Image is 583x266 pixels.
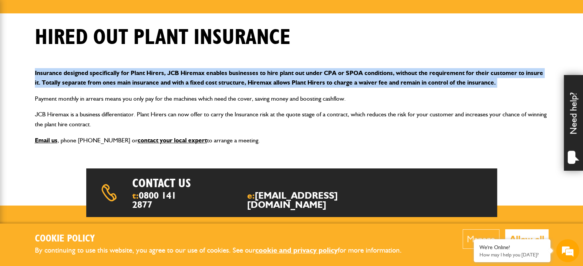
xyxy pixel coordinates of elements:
[463,229,499,249] button: Manage
[255,246,338,255] a: cookie and privacy policy
[35,94,549,104] p: Payment monthly in arrears means you only pay for the machines which need the cover, saving money...
[132,190,176,210] a: 0800 141 2877
[480,252,545,258] p: How may I help you today?
[564,75,583,171] div: Need help?
[480,244,545,251] div: We're Online!
[35,245,414,256] p: By continuing to use this website, you agree to our use of cookies. See our for more information.
[132,176,312,191] h2: Contact us
[35,233,414,245] h2: Cookie Policy
[247,191,376,209] span: e:
[35,135,549,145] p: , phone [PHONE_NUMBER] or to arrange a meeting.
[247,190,338,210] a: [EMAIL_ADDRESS][DOMAIN_NAME]
[35,109,549,129] p: JCB Hiremax is a business differentiator. Plant Hirers can now offer to carry the Insurance risk ...
[138,137,207,144] a: contact your local expert
[35,25,291,51] h1: Hired out plant insurance
[35,68,549,88] p: Insurance designed specifically for Plant Hirers, JCB Hiremax enables businesses to hire plant ou...
[132,191,183,209] span: t:
[35,137,57,144] a: Email us
[505,229,549,249] button: Allow all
